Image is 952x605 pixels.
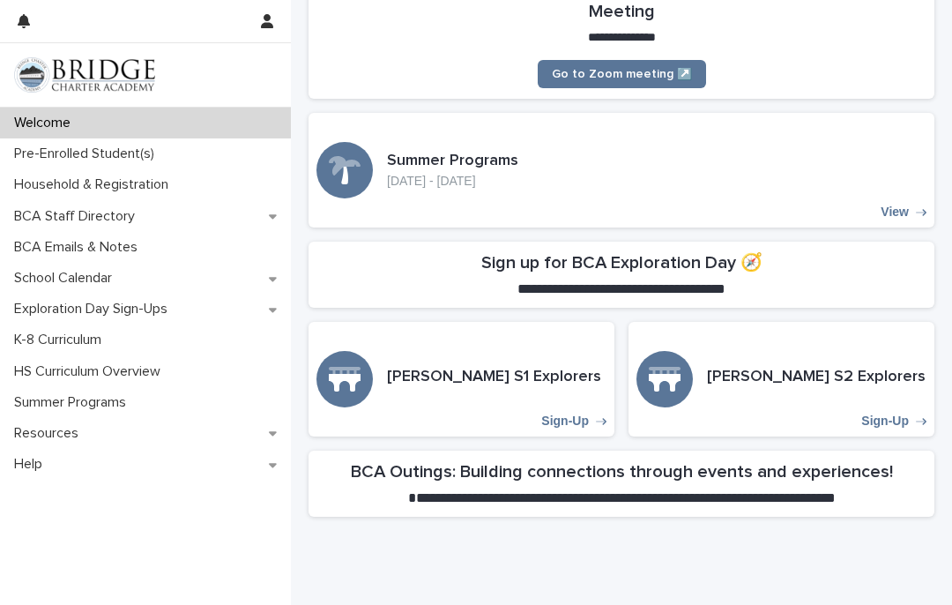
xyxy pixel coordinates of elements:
[7,146,168,162] p: Pre-Enrolled Student(s)
[7,270,126,287] p: School Calendar
[7,394,140,411] p: Summer Programs
[7,301,182,317] p: Exploration Day Sign-Ups
[309,322,614,437] a: Sign-Up
[7,115,85,131] p: Welcome
[7,239,152,256] p: BCA Emails & Notes
[387,368,601,387] h3: [PERSON_NAME] S1 Explorers
[7,176,182,193] p: Household & Registration
[861,414,909,429] p: Sign-Up
[387,174,518,189] p: [DATE] - [DATE]
[541,414,589,429] p: Sign-Up
[481,252,762,273] h2: Sign up for BCA Exploration Day 🧭
[351,461,893,482] h2: BCA Outings: Building connections through events and experiences!
[7,332,115,348] p: K-8 Curriculum
[14,57,155,93] img: V1C1m3IdTEidaUdm9Hs0
[7,456,56,473] p: Help
[7,208,149,225] p: BCA Staff Directory
[881,205,909,220] p: View
[552,68,692,80] span: Go to Zoom meeting ↗️
[707,368,926,387] h3: [PERSON_NAME] S2 Explorers
[309,113,934,228] a: View
[628,322,934,437] a: Sign-Up
[387,152,518,171] h3: Summer Programs
[7,425,93,442] p: Resources
[538,60,706,88] a: Go to Zoom meeting ↗️
[7,363,175,380] p: HS Curriculum Overview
